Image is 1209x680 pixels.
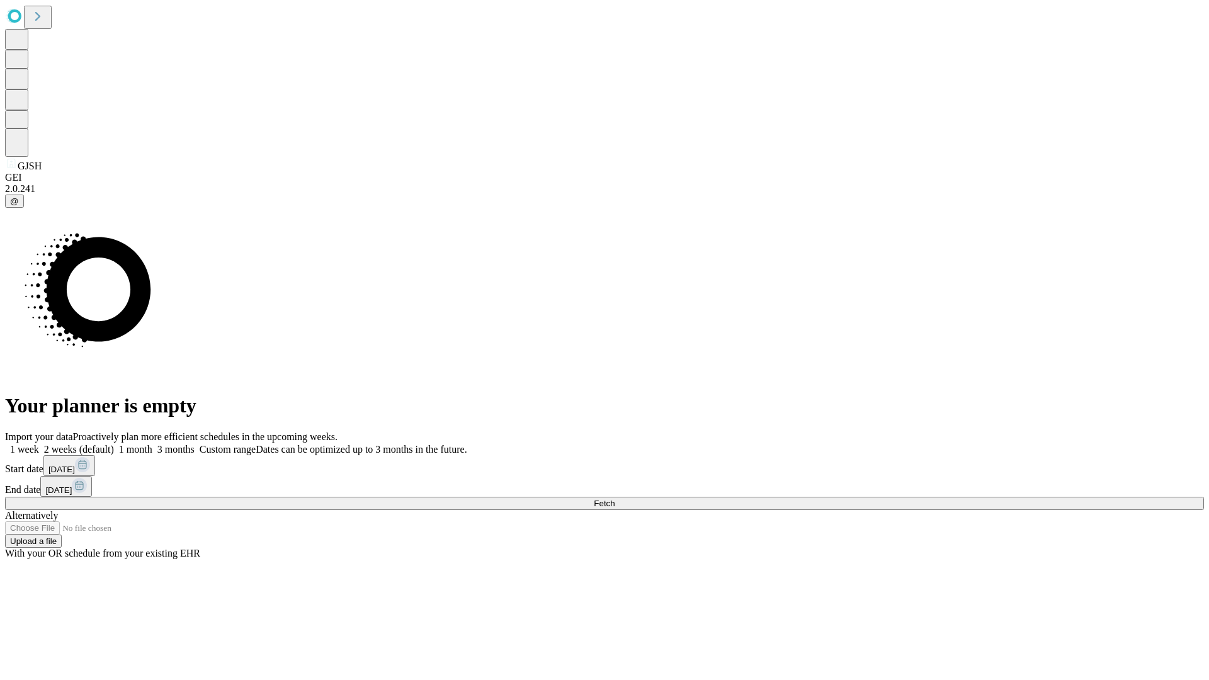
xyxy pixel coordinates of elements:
h1: Your planner is empty [5,394,1204,417]
span: Alternatively [5,510,58,521]
span: [DATE] [45,485,72,495]
div: GEI [5,172,1204,183]
button: [DATE] [43,455,95,476]
span: 1 week [10,444,39,455]
span: 2 weeks (default) [44,444,114,455]
span: With your OR schedule from your existing EHR [5,548,200,558]
span: 3 months [157,444,195,455]
div: Start date [5,455,1204,476]
button: Fetch [5,497,1204,510]
span: Dates can be optimized up to 3 months in the future. [256,444,467,455]
div: 2.0.241 [5,183,1204,195]
button: Upload a file [5,535,62,548]
span: GJSH [18,161,42,171]
button: @ [5,195,24,208]
span: 1 month [119,444,152,455]
span: Fetch [594,499,615,508]
span: Custom range [200,444,256,455]
span: @ [10,196,19,206]
span: Proactively plan more efficient schedules in the upcoming weeks. [73,431,338,442]
span: [DATE] [48,465,75,474]
button: [DATE] [40,476,92,497]
div: End date [5,476,1204,497]
span: Import your data [5,431,73,442]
